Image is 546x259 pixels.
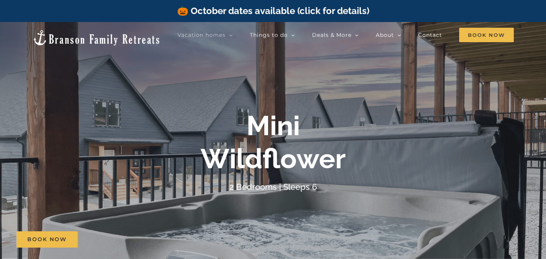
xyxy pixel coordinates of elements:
[177,27,233,43] a: Vacation homes
[201,109,346,174] b: Mini Wildflower
[177,27,514,43] nav: Main Menu
[418,27,442,43] a: Contact
[418,32,442,38] span: Contact
[27,236,67,243] span: Book Now
[376,27,401,43] a: About
[250,27,295,43] a: Things to do
[32,29,161,46] img: Branson Family Retreats Logo
[177,5,369,16] a: 🎃 October dates available (click for details)
[177,32,226,38] span: Vacation homes
[16,231,78,248] a: Book Now
[229,182,317,192] h4: 2 Bedrooms | Sleeps 6
[312,32,351,38] span: Deals & More
[376,32,394,38] span: About
[312,27,359,43] a: Deals & More
[250,32,288,38] span: Things to do
[459,28,514,42] span: Book Now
